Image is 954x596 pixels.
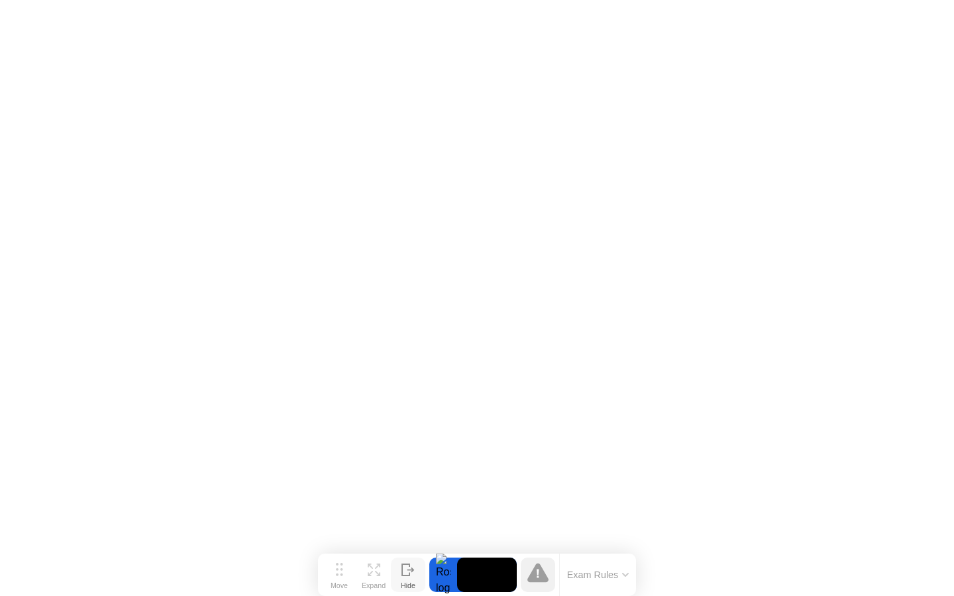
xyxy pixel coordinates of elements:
[322,558,356,592] button: Move
[391,558,425,592] button: Hide
[563,569,633,581] button: Exam Rules
[356,558,391,592] button: Expand
[401,581,415,589] div: Hide
[362,581,386,589] div: Expand
[331,581,348,589] div: Move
